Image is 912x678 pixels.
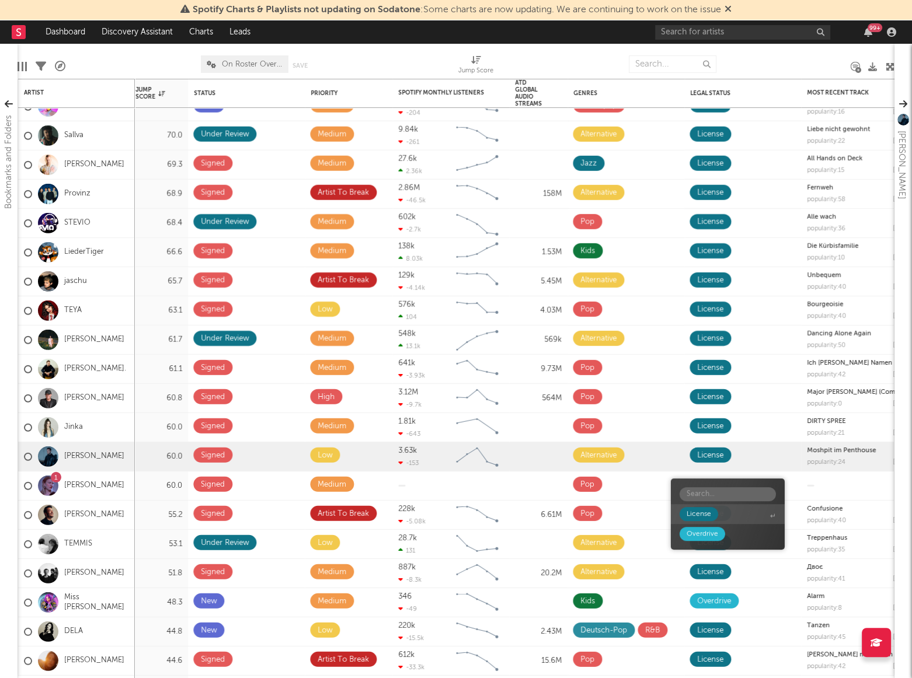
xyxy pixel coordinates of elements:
[398,517,426,525] div: -5.08k
[451,529,503,558] svg: Chart title
[398,225,421,233] div: -2.7k
[398,342,420,350] div: 13.1k
[580,536,617,550] div: Alternative
[894,131,908,199] div: [PERSON_NAME]
[807,272,912,279] div: Unbequem
[398,167,422,174] div: 2.36k
[398,634,424,641] div: -15.5k
[807,243,912,250] div: Die Kürbisfamilie
[807,430,844,436] div: popularity: 21
[318,186,369,200] div: Artist To Break
[318,128,346,142] div: Medium
[697,215,723,229] div: License
[807,418,912,425] div: DIRTY SPREE
[201,565,225,579] div: Signed
[64,277,87,286] a: jaschu
[318,449,332,463] div: Low
[201,303,225,317] div: Signed
[64,656,124,666] a: [PERSON_NAME]
[64,393,124,403] a: [PERSON_NAME]
[697,653,723,667] div: License
[398,300,415,308] div: 576k
[515,245,562,259] div: 1.53M
[201,244,225,258] div: Signed
[807,663,845,670] div: popularity: 42
[135,624,182,638] div: 44.8
[135,216,182,230] div: 68.4
[807,331,871,337] a: Dancing Alone Again
[807,331,912,337] div: Dancing Alone Again
[580,653,594,667] div: Pop
[64,247,104,257] a: LiederTiger
[580,565,617,579] div: Alternative
[451,121,503,150] svg: Chart title
[398,563,416,571] div: 887k
[64,510,124,520] a: [PERSON_NAME]
[515,566,562,580] div: 20.2M
[580,507,594,521] div: Pop
[311,90,357,97] div: Priority
[201,128,249,142] div: Under Review
[318,99,346,113] div: Medium
[807,448,876,454] a: Moshpit im Penthouse
[868,23,882,32] div: 99 +
[135,245,182,259] div: 66.6
[515,333,562,347] div: 569k
[64,306,82,316] a: TEYA
[36,50,46,83] div: Filters
[697,332,723,346] div: License
[807,506,843,512] a: Confusione
[580,99,617,113] div: Austropop
[451,383,503,413] svg: Chart title
[807,284,846,291] div: popularity: 40
[807,272,841,279] a: Unbequem
[697,157,723,171] div: License
[807,652,912,658] div: Küss mich wach
[580,274,617,288] div: Alternative
[64,568,124,578] a: [PERSON_NAME]
[398,400,422,408] div: -9.7k
[458,50,493,83] div: Jump Score
[515,391,562,405] div: 564M
[580,303,594,317] div: Pop
[64,592,129,612] a: Miss [PERSON_NAME]
[93,20,181,44] a: Discovery Assistant
[222,61,283,68] span: On Roster Overview
[515,508,562,522] div: 6.61M
[580,449,617,463] div: Alternative
[318,595,346,609] div: Medium
[318,157,346,171] div: Medium
[807,418,845,425] a: DIRTY SPREE
[807,197,845,203] div: popularity: 58
[451,208,503,237] svg: Chart title
[573,90,649,97] div: Genres
[580,186,617,200] div: Alternative
[807,652,893,658] a: [PERSON_NAME] mich wach
[807,459,845,466] div: popularity: 24
[807,593,824,600] a: Alarm
[64,102,124,111] a: [PERSON_NAME]
[807,156,912,162] div: All Hands on Deck
[807,448,912,454] div: Moshpit im Penthouse
[318,420,346,434] div: Medium
[807,623,830,629] a: Tanzen
[580,244,595,258] div: Kids
[318,332,346,346] div: Medium
[697,99,723,113] div: License
[201,595,217,609] div: New
[64,452,124,462] a: [PERSON_NAME]
[807,302,843,308] a: Bourgeoisie
[398,184,420,191] div: 2.86M
[580,332,617,346] div: Alternative
[64,539,92,549] a: TEMMIS
[629,55,716,73] input: Search...
[318,507,369,521] div: Artist To Break
[807,401,842,407] div: popularity: 0
[64,218,90,228] a: STEVIO
[135,333,182,347] div: 61.7
[807,214,836,221] a: Alle wach
[398,446,417,454] div: 3.63k
[807,255,845,261] div: popularity: 10
[697,361,723,375] div: License
[807,313,846,320] div: popularity: 40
